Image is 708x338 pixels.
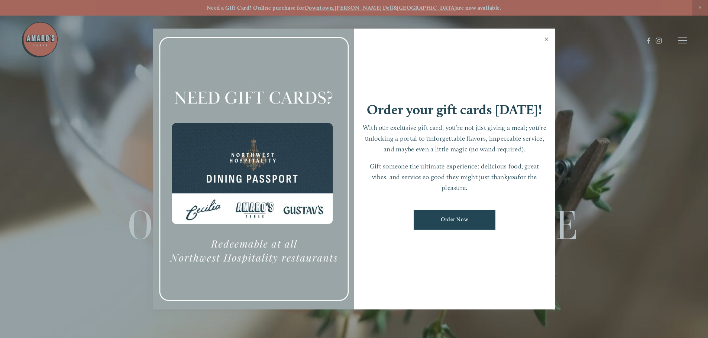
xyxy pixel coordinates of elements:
p: Gift someone the ultimate experience: delicious food, great vibes, and service so good they might... [362,161,548,193]
a: Close [539,30,554,50]
p: With our exclusive gift card, you’re not just giving a meal; you’re unlocking a portal to unforge... [362,122,548,154]
em: you [508,173,518,181]
a: Order Now [414,210,495,230]
h1: Order your gift cards [DATE]! [367,103,542,117]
